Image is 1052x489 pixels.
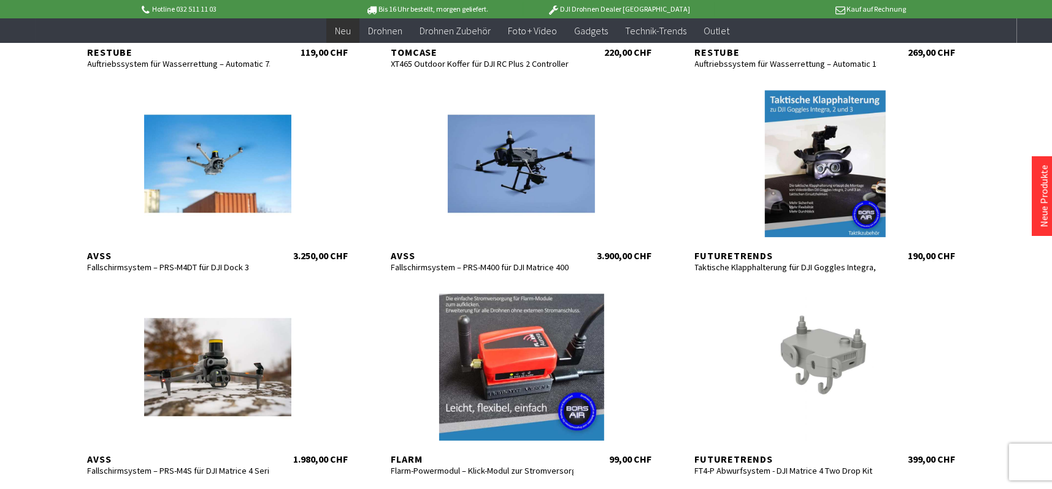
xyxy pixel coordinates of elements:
div: 119,00 CHF [301,46,348,58]
a: Gadgets [566,18,617,44]
span: Technik-Trends [626,25,687,37]
div: Fallschirmsystem – PRS-M4DT für DJI Dock 3 [88,262,271,273]
a: AVSS Fallschirmsystem – PRS-M400 für DJI Matrice 400 3.900,00 CHF [379,90,664,262]
a: Drohnen [359,18,411,44]
div: Restube [695,46,878,58]
div: Flarm [391,453,574,465]
span: Drohnen Zubehör [420,25,491,37]
a: Technik-Trends [617,18,696,44]
p: Bis 16 Uhr bestellt, morgen geliefert. [331,2,523,17]
div: 190,00 CHF [908,249,956,262]
div: Futuretrends [695,249,878,262]
div: XT465 Outdoor Koffer für DJI RC Plus 2 Controller [391,58,574,69]
div: Fallschirmsystem – PRS-M4S für DJI Matrice 4 Series [88,465,271,476]
p: DJI Drohnen Dealer [GEOGRAPHIC_DATA] [523,2,715,17]
div: 99,00 CHF [610,453,652,465]
a: Futuretrends FT4-P Abwurfsystem - DJI Matrice 4 Two Drop Kit 399,00 CHF [683,294,968,465]
div: 220,00 CHF [605,46,652,58]
div: 1.980,00 CHF [294,453,348,465]
div: 269,00 CHF [908,46,956,58]
div: FT4-P Abwurfsystem - DJI Matrice 4 Two Drop Kit [695,465,878,476]
a: Futuretrends Taktische Klapphalterung für DJI Goggles Integra, 2 und 3 190,00 CHF [683,90,968,262]
a: AVSS Fallschirmsystem – PRS-M4S für DJI Matrice 4 Series 1.980,00 CHF [75,294,361,465]
div: Futuretrends [695,453,878,465]
div: 3.900,00 CHF [597,249,652,262]
a: Neue Produkte [1038,165,1050,227]
div: Taktische Klapphalterung für DJI Goggles Integra, 2 und 3 [695,262,878,273]
div: Auftriebssystem für Wasserrettung – Automatic 75 [88,58,271,69]
div: AVSS [391,249,574,262]
div: AVSS [88,249,271,262]
div: 399,00 CHF [908,453,956,465]
span: Outlet [704,25,730,37]
p: Kauf auf Rechnung [715,2,906,17]
a: AVSS Fallschirmsystem – PRS-M4DT für DJI Dock 3 3.250,00 CHF [75,90,361,262]
span: Neu [335,25,351,37]
div: AVSS [88,453,271,465]
div: Auftriebssystem für Wasserrettung – Automatic 180 [695,58,878,69]
p: Hotline 032 511 11 03 [140,2,331,17]
a: Neu [326,18,359,44]
div: Flarm-Powermodul – Klick-Modul zur Stromversorgung [391,465,574,476]
div: TomCase [391,46,574,58]
a: Flarm Flarm-Powermodul – Klick-Modul zur Stromversorgung 99,00 CHF [379,294,664,465]
span: Gadgets [575,25,609,37]
span: Drohnen [368,25,402,37]
span: Foto + Video [508,25,558,37]
a: Outlet [696,18,739,44]
div: Restube [88,46,271,58]
div: 3.250,00 CHF [294,249,348,262]
div: Fallschirmsystem – PRS-M400 für DJI Matrice 400 [391,262,574,273]
a: Drohnen Zubehör [411,18,499,44]
a: Foto + Video [499,18,566,44]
